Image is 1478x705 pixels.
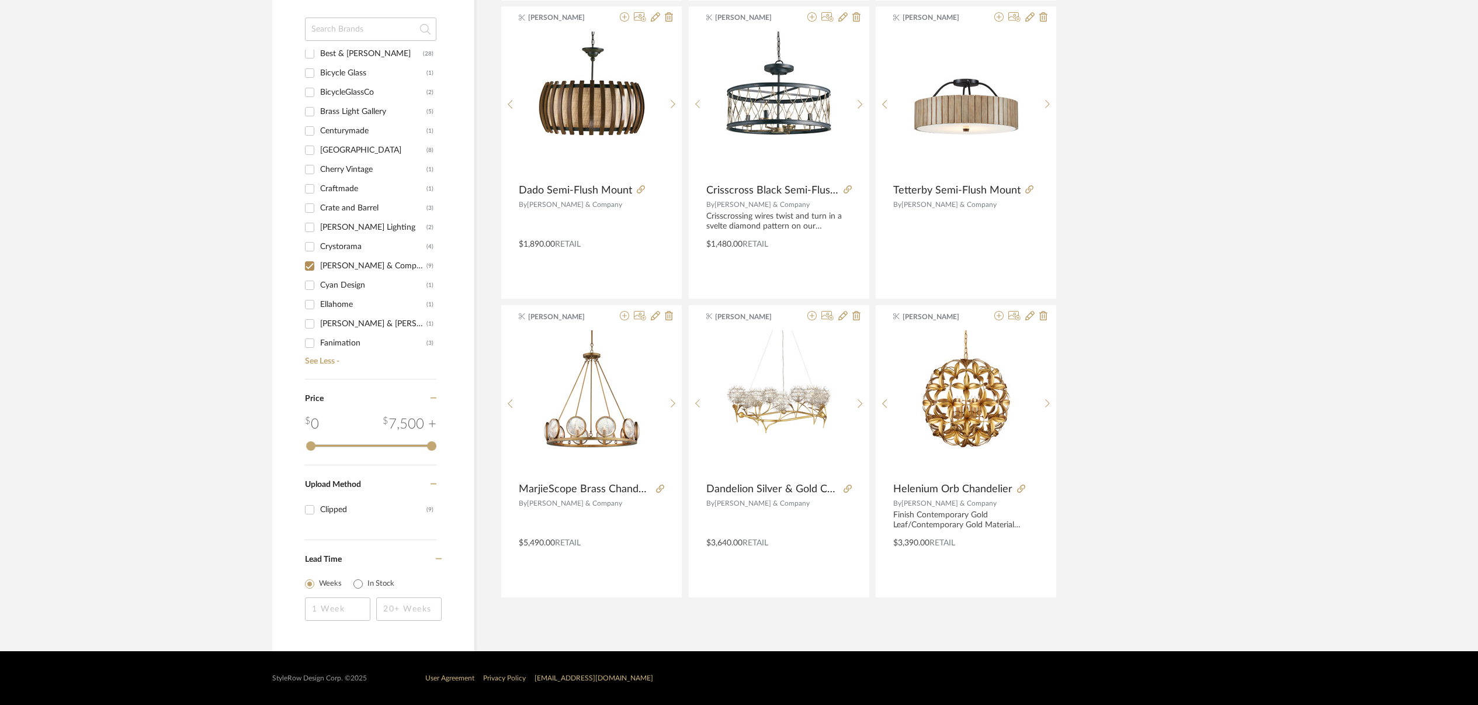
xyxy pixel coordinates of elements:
span: [PERSON_NAME] [715,312,789,322]
div: BicycleGlassCo [320,83,426,102]
span: [PERSON_NAME] & Company [714,500,810,507]
div: 0 [305,414,319,435]
div: Finish Contemporary Gold Leaf/Contemporary Gold Material Wrought Iron The Helenium Orb Chandelier... [893,510,1039,530]
div: Best & [PERSON_NAME] [320,44,423,63]
div: (1) [426,64,433,82]
span: [PERSON_NAME] [528,12,602,23]
span: MarjieScope Brass Chandelier [519,483,651,496]
div: (5) [426,102,433,121]
img: Crisscross Black Semi-Flush Mount [720,32,837,178]
span: Retail [555,539,581,547]
span: By [706,500,714,507]
div: Ellahome [320,295,426,314]
a: [EMAIL_ADDRESS][DOMAIN_NAME] [535,675,653,682]
input: 1 Week [305,597,370,621]
span: Crisscross Black Semi-Flush Mount [706,184,839,197]
span: By [519,500,527,507]
span: $3,390.00 [893,539,929,547]
div: (8) [426,141,433,160]
div: (9) [426,500,433,519]
div: (4) [426,237,433,256]
span: Helenium Orb Chandelier [893,483,1012,496]
div: (9) [426,257,433,275]
span: $1,480.00 [706,240,743,248]
span: By [893,500,901,507]
div: [PERSON_NAME] Lighting [320,218,426,237]
div: Clipped [320,500,426,519]
div: (1) [426,122,433,140]
span: Retail [743,539,768,547]
div: (1) [426,276,433,295]
a: Privacy Policy [483,675,526,682]
img: Dado Semi-Flush Mount [533,32,650,178]
span: Price [305,395,324,403]
span: [PERSON_NAME] & Company [527,201,622,208]
span: [PERSON_NAME] [903,12,976,23]
span: [PERSON_NAME] & Company [527,500,622,507]
span: Dandelion Silver & Gold Chandelier [706,483,839,496]
div: (1) [426,179,433,198]
span: Lead Time [305,555,342,564]
div: [PERSON_NAME] & Company [320,257,426,275]
div: Cyan Design [320,276,426,295]
input: 20+ Weeks [376,597,442,621]
input: Search Brands [305,18,436,41]
div: Cherry Vintage [320,160,426,179]
img: MarjieScope Brass Chandelier [533,330,650,476]
div: Bicycle Glass [320,64,426,82]
img: Tetterby Semi-Flush Mount [908,32,1025,178]
a: See Less - [302,348,436,367]
span: Dado Semi-Flush Mount [519,184,632,197]
span: Retail [555,240,581,248]
span: Retail [929,539,955,547]
img: Helenium Orb Chandelier [908,330,1025,476]
div: Fanimation [320,334,426,352]
label: In Stock [367,578,394,590]
img: Dandelion Silver & Gold Chandelier [720,330,837,476]
div: (2) [426,218,433,237]
div: Crate and Barrel [320,199,426,217]
span: By [519,201,527,208]
span: [PERSON_NAME] [715,12,789,23]
div: (1) [426,295,433,314]
span: $1,890.00 [519,240,555,248]
span: [PERSON_NAME] [903,312,976,322]
div: (28) [423,44,433,63]
a: User Agreement [425,675,474,682]
span: [PERSON_NAME] & Company [901,500,997,507]
span: [PERSON_NAME] & Company [714,201,810,208]
label: Weeks [319,578,342,590]
div: StyleRow Design Corp. ©2025 [272,674,367,683]
div: Crisscrossing wires twist and turn in a svelte diamond pattern on our Crisscross Black Pendant. T... [706,212,852,231]
span: Upload Method [305,481,361,489]
span: $5,490.00 [519,539,555,547]
span: Tetterby Semi-Flush Mount [893,184,1021,197]
span: By [706,201,714,208]
div: (3) [426,199,433,217]
div: [GEOGRAPHIC_DATA] [320,141,426,160]
div: (1) [426,160,433,179]
span: $3,640.00 [706,539,743,547]
div: Crystorama [320,237,426,256]
div: 7,500 + [383,414,436,435]
span: Retail [743,240,768,248]
div: Craftmade [320,179,426,198]
span: [PERSON_NAME] [528,312,602,322]
div: Brass Light Gallery [320,102,426,121]
div: [PERSON_NAME] & [PERSON_NAME] [320,315,426,333]
div: (2) [426,83,433,102]
div: (3) [426,334,433,352]
div: (1) [426,315,433,333]
span: By [893,201,901,208]
span: [PERSON_NAME] & Company [901,201,997,208]
div: Centurymade [320,122,426,140]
